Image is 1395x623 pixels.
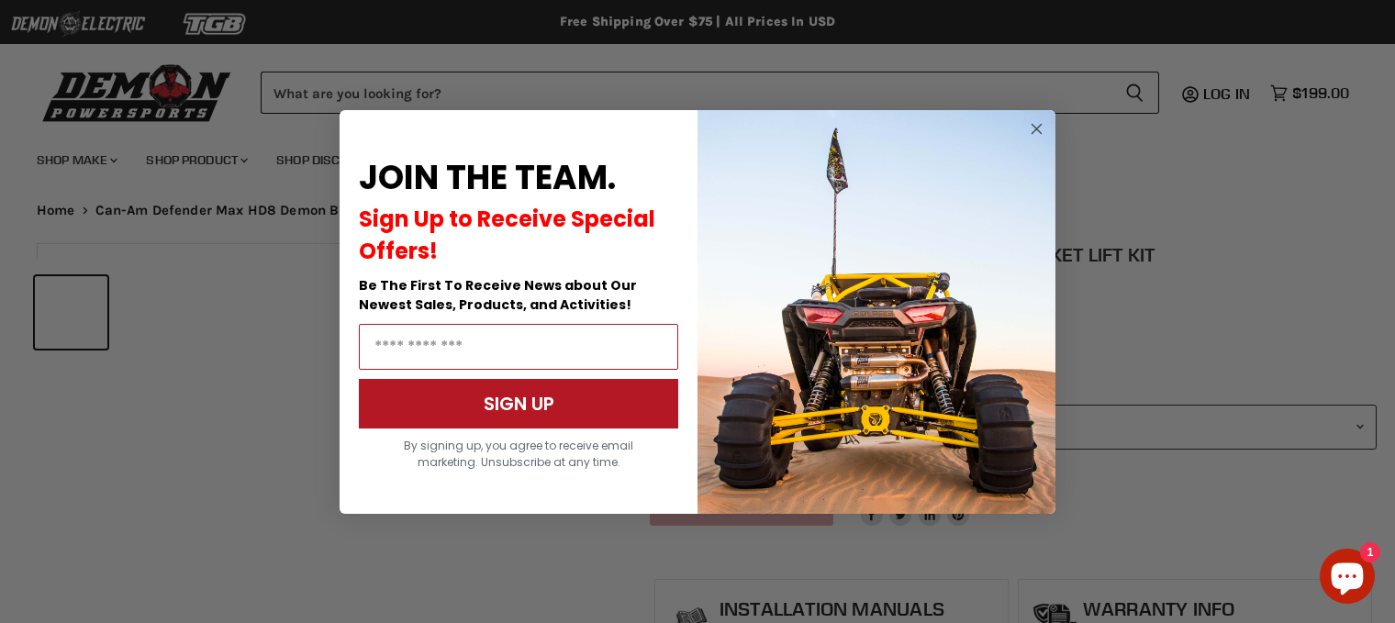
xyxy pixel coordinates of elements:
[359,204,655,266] span: Sign Up to Receive Special Offers!
[697,110,1055,514] img: a9095488-b6e7-41ba-879d-588abfab540b.jpeg
[1314,549,1380,608] inbox-online-store-chat: Shopify online store chat
[404,438,633,470] span: By signing up, you agree to receive email marketing. Unsubscribe at any time.
[359,154,616,201] span: JOIN THE TEAM.
[359,379,678,428] button: SIGN UP
[1025,117,1048,140] button: Close dialog
[359,276,637,314] span: Be The First To Receive News about Our Newest Sales, Products, and Activities!
[359,324,678,370] input: Email Address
